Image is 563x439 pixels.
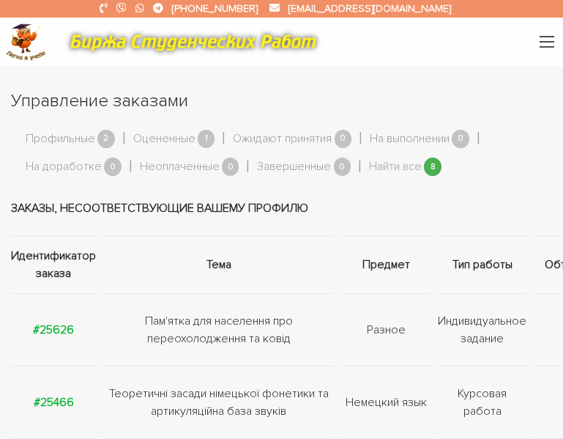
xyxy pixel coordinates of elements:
a: Ожидают принятия [233,130,332,149]
a: Профильные [26,130,95,149]
td: Разное [338,294,434,366]
a: Оцененные [133,130,195,149]
a: #25466 [34,395,74,410]
a: На доработке [26,158,102,177]
td: Курсовая работа [434,366,530,439]
td: Теоретичні засади німецької фонетики та артикуляційна база звуків [100,366,338,439]
span: 0 [334,158,351,176]
td: Немецкий язык [338,366,434,439]
a: На выполнении [370,130,450,149]
span: 8 [424,158,441,176]
span: 1 [198,130,215,148]
td: Индивидуальное задание [434,294,530,366]
th: Идентификатор заказа [11,236,100,294]
span: 0 [335,130,352,148]
th: Тема [100,236,338,294]
span: 0 [104,158,122,176]
a: Найти все [369,158,422,177]
a: [EMAIL_ADDRESS][DOMAIN_NAME] [288,2,451,15]
img: logo-c4363faeb99b52c628a42810ed6dfb4293a56d4e4775eb116515dfe7f33672af.png [6,23,46,61]
h1: Управление заказами [11,89,552,114]
td: Пам'ятка для населення про переохолодження та ковід [100,294,338,366]
a: [PHONE_NUMBER] [172,2,258,15]
a: #25626 [33,322,74,337]
span: 0 [452,130,469,148]
span: 2 [97,130,115,148]
th: Тип работы [434,236,530,294]
a: Неоплаченные [140,158,220,177]
a: Завершенные [257,158,331,177]
th: Предмет [338,236,434,294]
img: motto-12e01f5a76059d5f6a28199ef077b1f78e012cfde436ab5cf1d4517935686d32.gif [60,27,327,56]
span: 0 [222,158,239,176]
